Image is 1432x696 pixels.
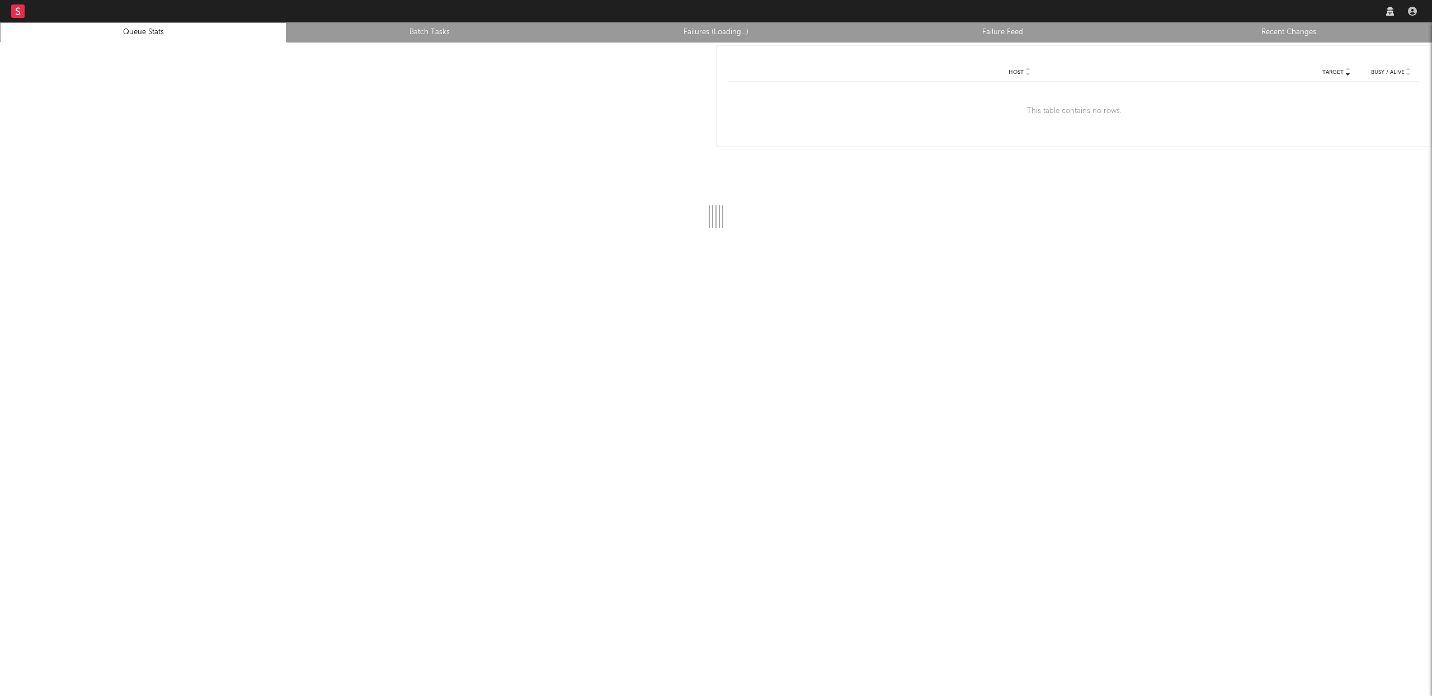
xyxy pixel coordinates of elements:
[1371,69,1405,76] span: Busy / Alive
[728,82,1420,140] div: This table contains no rows.
[293,26,567,39] a: Batch Tasks
[1009,69,1024,76] span: Host
[1322,69,1344,76] span: Target
[6,26,280,39] a: Queue Stats
[865,26,1139,39] a: Failure Feed
[1152,26,1426,39] a: Recent Changes
[579,26,853,39] a: Failures (Loading...)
